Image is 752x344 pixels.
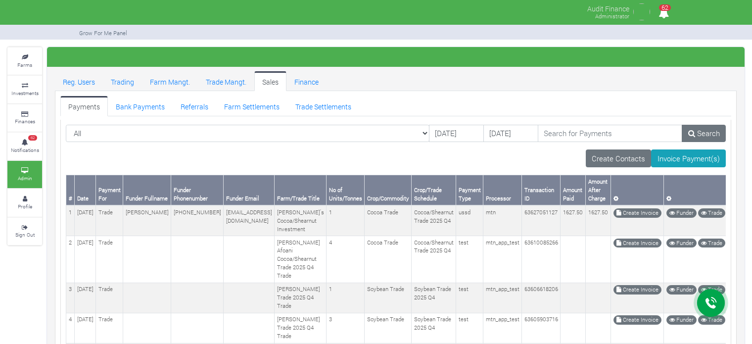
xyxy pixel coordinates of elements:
[7,104,42,132] a: Finances
[216,96,287,116] a: Farm Settlements
[275,175,327,205] th: Farm/Trade Title
[412,283,456,313] td: Soybean Trade 2025 Q4
[79,2,84,22] img: growforme image
[483,175,522,205] th: Processor
[365,205,412,236] td: Cocoa Trade
[522,205,561,236] td: 63627051127
[11,90,39,97] small: Investments
[412,236,456,283] td: Cocoa/Shearnut Trade 2025 Q4
[198,71,254,91] a: Trade Mangt.
[79,29,127,37] small: Grow For Me Panel
[666,208,697,218] a: Funder
[15,118,35,125] small: Finances
[632,2,652,22] img: growforme image
[522,236,561,283] td: 63610085266
[429,125,484,143] input: DD/MM/YYYY
[666,315,697,325] a: Funder
[75,205,96,236] td: [DATE]
[96,205,123,236] td: Trade
[123,205,171,236] td: [PERSON_NAME]
[483,205,522,236] td: mtn
[412,313,456,343] td: Soybean Trade 2025 Q4
[483,236,522,283] td: mtn_app_test
[659,4,671,11] span: 62
[327,236,365,283] td: 4
[55,71,103,91] a: Reg. Users
[224,175,275,205] th: Funder Email
[7,76,42,103] a: Investments
[17,61,32,68] small: Farms
[654,2,673,24] i: Notifications
[613,285,661,295] a: Create Invoice
[483,125,538,143] input: DD/MM/YYYY
[698,239,725,248] a: Trade
[173,96,216,116] a: Referrals
[275,283,327,313] td: [PERSON_NAME] Trade 2025 Q4 Trade
[96,313,123,343] td: Trade
[586,205,611,236] td: 1627.50
[613,239,661,248] a: Create Invoice
[365,236,412,283] td: Cocoa Trade
[456,283,483,313] td: test
[412,175,456,205] th: Crop/Trade Schedule
[7,189,42,216] a: Profile
[171,175,224,205] th: Funder Phonenumber
[28,135,37,141] span: 62
[456,175,483,205] th: Payment Type
[275,313,327,343] td: [PERSON_NAME] Trade 2025 Q4 Trade
[613,315,661,325] a: Create Invoice
[287,96,359,116] a: Trade Settlements
[96,283,123,313] td: Trade
[60,96,108,116] a: Payments
[7,218,42,245] a: Sign Out
[7,133,42,160] a: 62 Notifications
[666,239,697,248] a: Funder
[75,236,96,283] td: [DATE]
[327,313,365,343] td: 3
[654,9,673,19] a: 62
[103,71,142,91] a: Trading
[327,283,365,313] td: 1
[275,205,327,236] td: [PERSON_NAME]'s Cocoa/Shearnut Investment
[365,175,412,205] th: Crop/Commodity
[275,236,327,283] td: [PERSON_NAME] Afoani Cocoa/Shearnut Trade 2025 Q4 Trade
[142,71,198,91] a: Farm Mangt.
[75,313,96,343] td: [DATE]
[96,175,123,205] th: Payment For
[286,71,327,91] a: Finance
[412,205,456,236] td: Cocoa/Shearnut Trade 2025 Q4
[522,313,561,343] td: 63605903716
[456,236,483,283] td: test
[224,205,275,236] td: [EMAIL_ADDRESS][DOMAIN_NAME]
[18,203,32,210] small: Profile
[538,125,683,143] input: Search for Payments
[456,205,483,236] td: ussd
[66,205,75,236] td: 1
[595,12,629,20] small: Administrator
[75,283,96,313] td: [DATE]
[18,175,32,182] small: Admin
[11,147,39,153] small: Notifications
[651,149,726,167] a: Invoice Payment(s)
[123,175,171,205] th: Funder Fullname
[698,315,725,325] a: Trade
[66,283,75,313] td: 3
[254,71,286,91] a: Sales
[66,175,75,205] th: #
[7,161,42,188] a: Admin
[15,231,35,238] small: Sign Out
[586,149,652,167] a: Create Contacts
[587,2,629,14] p: Audit Finance
[483,313,522,343] td: mtn_app_test
[327,175,365,205] th: No of Units/Tonnes
[75,175,96,205] th: Date
[561,175,586,205] th: Amount Paid
[586,175,611,205] th: Amount After Charge
[682,125,726,143] a: Search
[108,96,173,116] a: Bank Payments
[613,208,661,218] a: Create Invoice
[456,313,483,343] td: test
[522,283,561,313] td: 63606618206
[561,205,586,236] td: 1627.50
[698,208,725,218] a: Trade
